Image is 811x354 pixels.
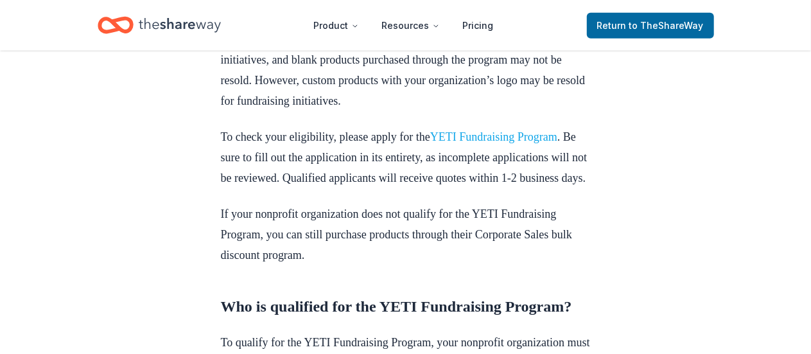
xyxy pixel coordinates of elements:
p: To check your eligibility, please apply for the . Be sure to fill out the application in its enti... [221,127,591,188]
button: Product [304,13,369,39]
h2: Who is qualified for the YETI Fundraising Program? [221,296,591,317]
nav: Main [304,10,504,40]
a: Home [98,10,221,40]
p: If your nonprofit organization does not qualify for the YETI Fundraising Program, you can still p... [221,204,591,265]
button: Resources [372,13,450,39]
a: Pricing [453,13,504,39]
a: YETI Fundraising Program [430,130,557,143]
span: to TheShareWay [629,20,704,31]
span: Return [597,18,704,33]
a: Returnto TheShareWay [587,13,714,39]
